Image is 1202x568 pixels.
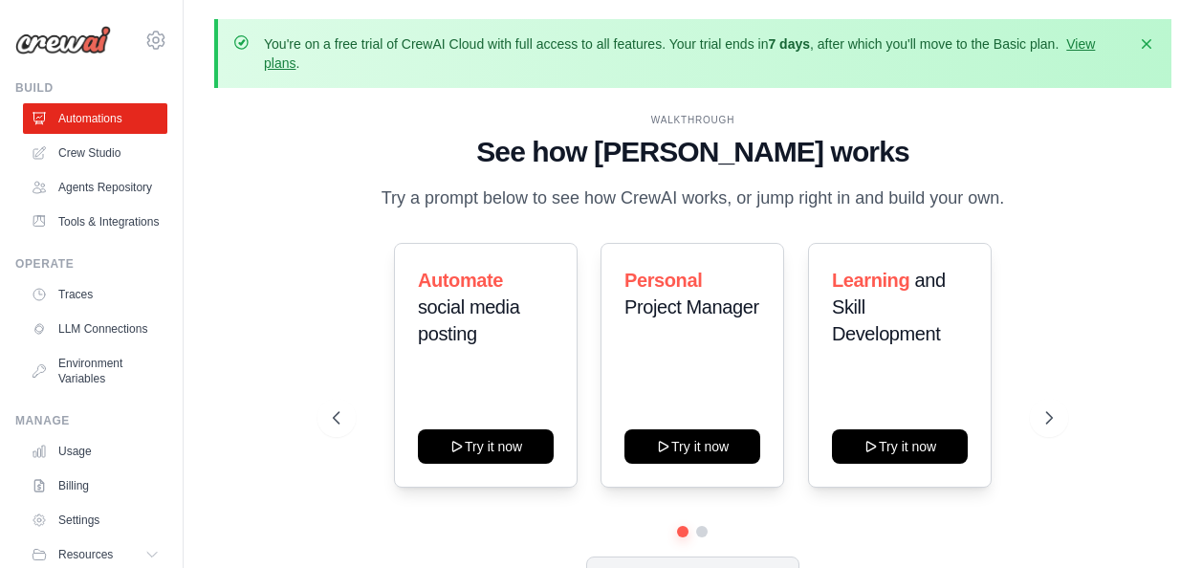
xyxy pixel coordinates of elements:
a: Settings [23,505,167,535]
div: Operate [15,256,167,272]
a: Environment Variables [23,348,167,394]
button: Try it now [832,429,968,464]
p: Try a prompt below to see how CrewAI works, or jump right in and build your own. [371,185,1014,212]
h1: See how [PERSON_NAME] works [333,135,1053,169]
strong: 7 days [768,36,810,52]
span: and Skill Development [832,270,946,344]
span: social media posting [418,296,519,344]
a: LLM Connections [23,314,167,344]
a: Crew Studio [23,138,167,168]
span: Personal [624,270,702,291]
a: Tools & Integrations [23,207,167,237]
button: Try it now [624,429,760,464]
a: Usage [23,436,167,467]
img: Logo [15,26,111,55]
button: Try it now [418,429,554,464]
span: Learning [832,270,909,291]
span: Resources [58,547,113,562]
a: Billing [23,470,167,501]
a: Traces [23,279,167,310]
div: Build [15,80,167,96]
a: Automations [23,103,167,134]
div: WALKTHROUGH [333,113,1053,127]
div: Manage [15,413,167,428]
span: Project Manager [624,296,759,317]
span: Automate [418,270,503,291]
p: You're on a free trial of CrewAI Cloud with full access to all features. Your trial ends in , aft... [264,34,1126,73]
a: Agents Repository [23,172,167,203]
